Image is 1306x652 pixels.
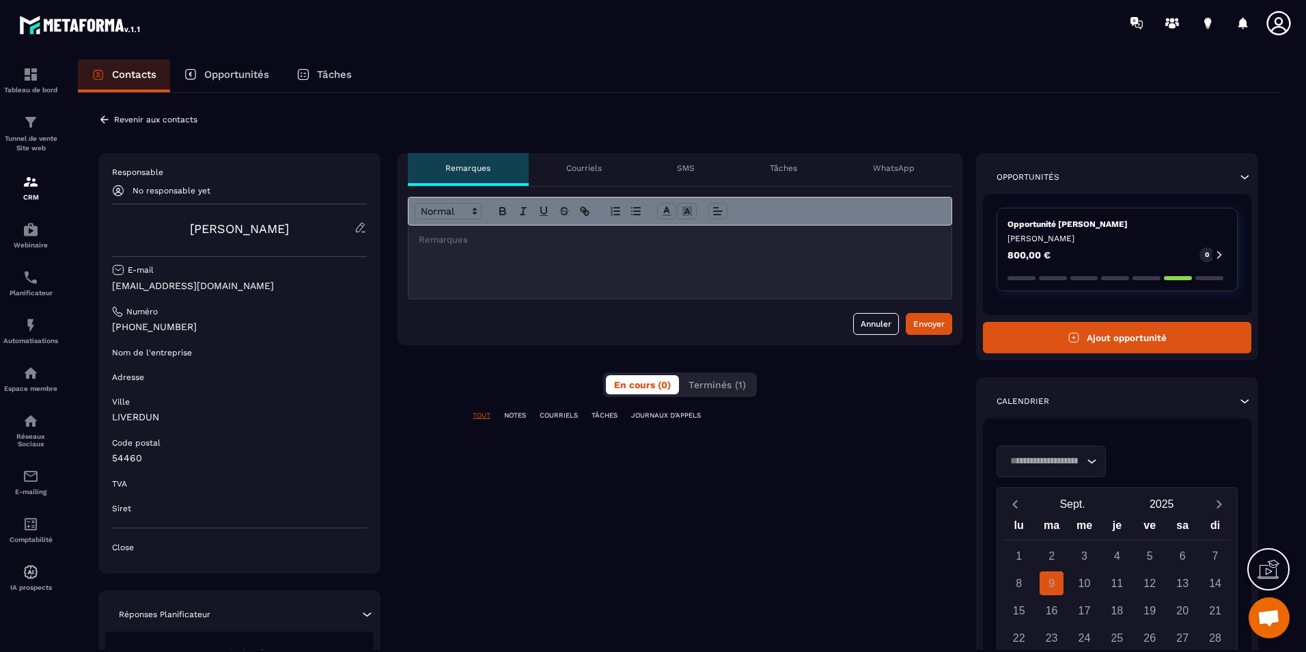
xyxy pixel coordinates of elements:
a: formationformationCRM [3,163,58,211]
p: Calendrier [997,396,1049,407]
p: 0 [1205,250,1209,260]
img: accountant [23,516,39,532]
div: 17 [1072,599,1096,623]
div: 10 [1072,571,1096,595]
div: 1 [1007,544,1031,568]
p: 800,00 € [1008,250,1051,260]
button: Next month [1206,495,1232,513]
p: Webinaire [3,241,58,249]
div: 5 [1138,544,1162,568]
div: 24 [1072,626,1096,650]
div: 3 [1072,544,1096,568]
div: Envoyer [913,317,945,331]
div: 25 [1105,626,1129,650]
div: 9 [1040,571,1064,595]
p: Close [112,542,367,553]
div: 28 [1204,626,1227,650]
img: email [23,468,39,485]
img: automations [23,317,39,334]
button: Envoyer [906,313,952,335]
p: Responsable [112,167,367,178]
div: je [1100,516,1133,540]
a: accountantaccountantComptabilité [3,506,58,554]
img: logo [19,12,142,37]
p: Réponses Planificateur [119,609,210,620]
p: E-mail [128,264,154,275]
a: Tâches [283,59,365,92]
p: WhatsApp [873,163,915,174]
p: Siret [112,503,131,514]
img: scheduler [23,269,39,286]
div: sa [1166,516,1199,540]
div: 15 [1007,599,1031,623]
p: Numéro [126,306,158,317]
div: 4 [1105,544,1129,568]
a: [PERSON_NAME] [190,221,289,236]
p: LIVERDUN [112,411,367,424]
div: 6 [1171,544,1195,568]
span: Terminés (1) [689,379,746,390]
button: Terminés (1) [680,375,754,394]
p: Opportunités [204,68,269,81]
button: Open years overlay [1117,492,1206,516]
div: 22 [1007,626,1031,650]
div: 21 [1204,599,1227,623]
div: 16 [1040,599,1064,623]
div: 11 [1105,571,1129,595]
p: Contacts [112,68,156,81]
div: 8 [1007,571,1031,595]
p: Adresse [112,372,144,383]
div: lu [1003,516,1036,540]
button: Open months overlay [1028,492,1117,516]
p: 54460 [112,452,367,465]
p: Tableau de bord [3,86,58,94]
img: automations [23,365,39,381]
div: 20 [1171,599,1195,623]
div: me [1068,516,1101,540]
div: 23 [1040,626,1064,650]
div: 7 [1204,544,1227,568]
img: automations [23,564,39,580]
div: ve [1133,516,1166,540]
p: Ville [112,396,130,407]
p: Opportunité [PERSON_NAME] [1008,219,1227,230]
p: Revenir aux contacts [114,115,197,124]
a: automationsautomationsWebinaire [3,211,58,259]
div: 26 [1138,626,1162,650]
img: formation [23,174,39,190]
p: Automatisations [3,337,58,344]
p: Tâches [317,68,352,81]
p: TOUT [473,411,490,420]
p: IA prospects [3,584,58,591]
a: schedulerschedulerPlanificateur [3,259,58,307]
a: formationformationTableau de bord [3,56,58,104]
span: En cours (0) [614,379,671,390]
div: Ouvrir le chat [1249,597,1290,638]
p: TVA [112,478,127,489]
a: Opportunités [170,59,283,92]
div: 27 [1171,626,1195,650]
img: formation [23,114,39,131]
div: di [1199,516,1232,540]
button: En cours (0) [606,375,679,394]
div: 13 [1171,571,1195,595]
p: Tâches [770,163,797,174]
img: formation [23,66,39,83]
p: CRM [3,193,58,201]
p: NOTES [504,411,526,420]
a: automationsautomationsEspace membre [3,355,58,403]
p: Courriels [566,163,602,174]
div: ma [1036,516,1068,540]
p: SMS [677,163,695,174]
div: 19 [1138,599,1162,623]
div: Search for option [997,446,1106,477]
button: Ajout opportunité [983,322,1251,353]
p: No responsable yet [133,186,210,195]
p: Tunnel de vente Site web [3,134,58,153]
div: 14 [1204,571,1227,595]
p: Remarques [445,163,490,174]
input: Search for option [1005,454,1083,469]
button: Previous month [1003,495,1028,513]
p: Planificateur [3,289,58,297]
button: Annuler [853,313,899,335]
